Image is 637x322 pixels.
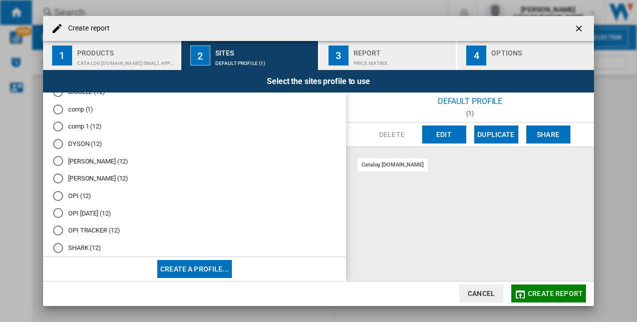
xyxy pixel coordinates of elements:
[354,55,452,66] div: Price Matrix
[459,284,503,302] button: Cancel
[181,41,319,70] button: 2 Sites Default profile (1)
[528,289,583,297] span: Create report
[53,191,336,200] md-radio-button: OPI (12)
[77,55,176,66] div: CATALOG [DOMAIN_NAME]:Small appliances
[526,125,570,143] button: Share
[346,92,594,110] div: Default profile
[53,87,336,97] md-radio-button: BISSELL (12)
[370,125,414,143] button: Delete
[329,45,349,65] div: 3
[53,243,336,252] md-radio-button: SHARK (12)
[354,45,452,55] div: Report
[574,23,586,35] ng-md-icon: getI18NText('BUTTONS.CLOSE_DIALOG')
[320,41,457,70] button: 3 Report Price Matrix
[53,139,336,148] md-radio-button: DYSON (12)
[53,122,336,131] md-radio-button: comp 1 (12)
[53,156,336,166] md-radio-button: HENRY (12)
[457,41,594,70] button: 4 Options
[215,55,314,66] div: Default profile (1)
[466,45,486,65] div: 4
[53,208,336,218] md-radio-button: OPI 26.09.25 (12)
[43,41,181,70] button: 1 Products CATALOG [DOMAIN_NAME]:Small appliances
[358,158,428,171] div: catalog [DOMAIN_NAME]
[157,260,232,278] button: Create a profile...
[63,23,110,33] h4: Create report
[491,45,590,55] div: Options
[190,45,210,65] div: 2
[53,174,336,183] md-radio-button: HOOVER (12)
[52,45,72,65] div: 1
[474,125,518,143] button: Duplicate
[422,125,466,143] button: Edit
[511,284,586,302] button: Create report
[77,45,176,55] div: Products
[215,45,314,55] div: Sites
[53,104,336,114] md-radio-button: comp (1)
[346,110,594,117] div: (1)
[570,18,590,38] button: getI18NText('BUTTONS.CLOSE_DIALOG')
[43,70,594,92] div: Select the sites profile to use
[53,226,336,235] md-radio-button: OPI TRACKER (12)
